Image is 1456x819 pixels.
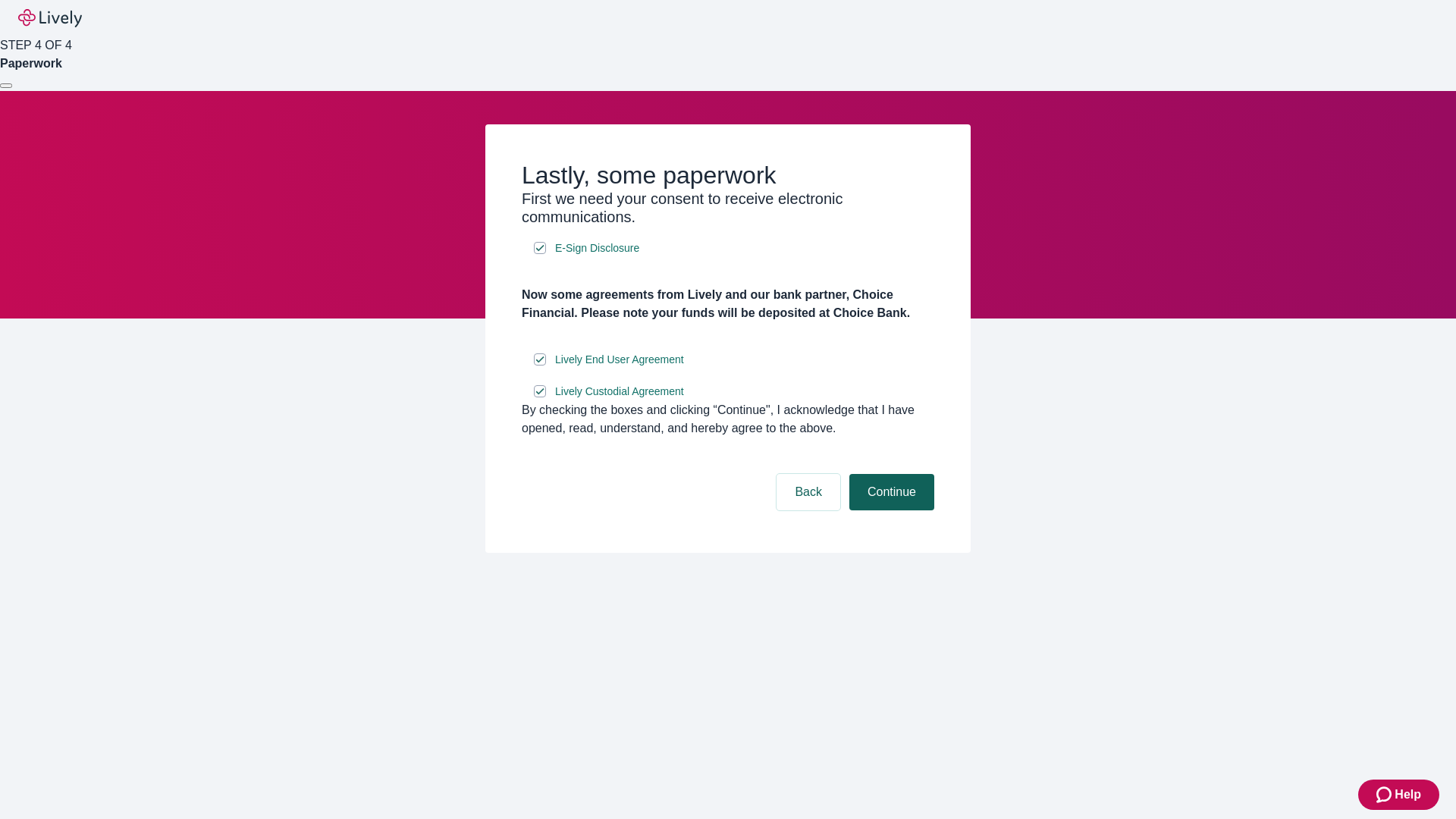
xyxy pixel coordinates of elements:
span: Lively Custodial Agreement [555,384,684,400]
span: E-Sign Disclosure [555,240,639,256]
a: e-sign disclosure document [552,239,642,258]
img: Lively [18,9,82,27]
h4: Now some agreements from Lively and our bank partner, Choice Financial. Please note your funds wi... [522,286,934,322]
button: Back [777,474,840,510]
svg: Zendesk support icon [1376,786,1395,804]
h3: First we need your consent to receive electronic communications. [522,190,934,226]
div: By checking the boxes and clicking “Continue", I acknowledge that I have opened, read, understand... [522,401,934,438]
span: Lively End User Agreement [555,352,684,368]
button: Zendesk support iconHelp [1358,780,1439,810]
h2: Lastly, some paperwork [522,161,934,190]
button: Continue [849,474,934,510]
a: e-sign disclosure document [552,350,687,369]
a: e-sign disclosure document [552,382,687,401]
span: Help [1395,786,1421,804]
